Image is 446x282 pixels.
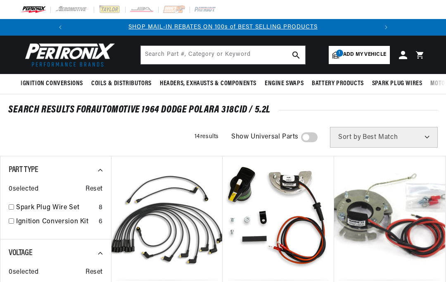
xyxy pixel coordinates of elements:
[160,79,256,88] span: Headers, Exhausts & Components
[308,74,368,93] summary: Battery Products
[9,184,38,195] span: 0 selected
[85,267,103,278] span: Reset
[141,46,305,64] input: Search Part #, Category or Keyword
[9,249,32,257] span: Voltage
[378,19,394,36] button: Translation missing: en.sections.announcements.next_announcement
[8,106,438,114] div: SEARCH RESULTS FOR Automotive 1964 Dodge Polara 318cid / 5.2L
[99,203,103,213] div: 8
[9,267,38,278] span: 0 selected
[343,51,386,59] span: Add my vehicle
[195,134,219,140] span: 14 results
[9,166,38,174] span: Part Type
[87,74,156,93] summary: Coils & Distributors
[338,134,361,141] span: Sort by
[372,79,422,88] span: Spark Plug Wires
[16,217,95,227] a: Ignition Conversion Kit
[21,74,87,93] summary: Ignition Conversions
[368,74,427,93] summary: Spark Plug Wires
[69,23,378,32] div: Announcement
[312,79,364,88] span: Battery Products
[330,127,438,148] select: Sort by
[231,132,299,143] span: Show Universal Parts
[69,23,378,32] div: 1 of 2
[16,203,95,213] a: Spark Plug Wire Set
[91,79,152,88] span: Coils & Distributors
[287,46,305,64] button: search button
[21,79,83,88] span: Ignition Conversions
[265,79,304,88] span: Engine Swaps
[329,46,390,64] a: 1Add my vehicle
[336,50,343,57] span: 1
[99,217,103,227] div: 6
[85,184,103,195] span: Reset
[156,74,261,93] summary: Headers, Exhausts & Components
[261,74,308,93] summary: Engine Swaps
[128,24,318,30] a: SHOP MAIL-IN REBATES ON 100s of BEST SELLING PRODUCTS
[52,19,69,36] button: Translation missing: en.sections.announcements.previous_announcement
[21,41,116,69] img: Pertronix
